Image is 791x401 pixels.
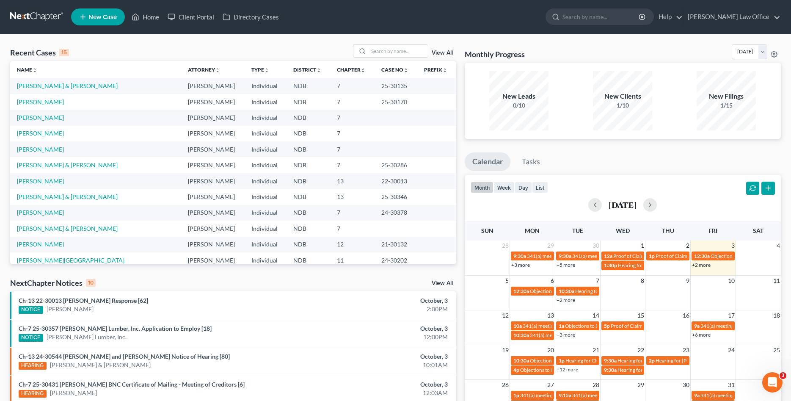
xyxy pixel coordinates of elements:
[17,257,124,264] a: [PERSON_NAME][GEOGRAPHIC_DATA]
[753,227,763,234] span: Sat
[593,91,652,101] div: New Clients
[50,361,151,369] a: [PERSON_NAME] & [PERSON_NAME]
[762,372,783,393] iframe: Intercom live chat
[17,225,118,232] a: [PERSON_NAME] & [PERSON_NAME]
[310,324,448,333] div: October, 3
[287,157,330,173] td: NDB
[181,189,245,205] td: [PERSON_NAME]
[697,101,756,110] div: 1/15
[557,297,575,303] a: +2 more
[572,227,583,234] span: Tue
[181,126,245,141] td: [PERSON_NAME]
[550,276,555,286] span: 6
[245,126,287,141] td: Individual
[525,227,540,234] span: Mon
[310,380,448,389] div: October, 3
[50,389,97,397] a: [PERSON_NAME]
[245,173,287,189] td: Individual
[654,9,683,25] a: Help
[19,362,47,370] div: HEARING
[375,252,417,268] td: 24-30202
[513,367,519,373] span: 4p
[656,253,780,259] span: Proof of Claim Deadline - Standard for [PERSON_NAME]
[188,66,220,73] a: Attorneyunfold_more
[604,262,617,268] span: 1:30p
[375,78,417,94] td: 25-30135
[310,389,448,397] div: 12:03AM
[637,310,645,321] span: 15
[361,68,366,73] i: unfold_more
[287,221,330,236] td: NDB
[611,323,743,329] span: Proof of Claim Deadline - Government for [PERSON_NAME]
[330,94,375,110] td: 7
[330,157,375,173] td: 7
[432,50,453,56] a: View All
[47,333,127,341] a: [PERSON_NAME] Lumber, Inc.
[245,157,287,173] td: Individual
[181,173,245,189] td: [PERSON_NAME]
[685,241,690,251] span: 2
[181,110,245,125] td: [PERSON_NAME]
[330,252,375,268] td: 11
[504,276,510,286] span: 5
[546,310,555,321] span: 13
[727,380,736,390] span: 31
[245,252,287,268] td: Individual
[17,130,64,137] a: [PERSON_NAME]
[465,49,525,59] h3: Monthly Progress
[546,380,555,390] span: 27
[592,380,600,390] span: 28
[251,66,269,73] a: Typeunfold_more
[515,182,532,193] button: day
[514,152,548,171] a: Tasks
[617,357,728,364] span: Hearing for [PERSON_NAME] & [PERSON_NAME]
[513,323,522,329] span: 10a
[592,345,600,355] span: 21
[604,253,612,259] span: 12a
[19,381,245,388] a: Ch-7 25-30431 [PERSON_NAME] BNC Certificate of Mailing - Meeting of Creditors [6]
[489,101,548,110] div: 0/10
[381,66,408,73] a: Case Nounfold_more
[682,310,690,321] span: 16
[708,227,717,234] span: Fri
[530,288,664,294] span: Objections to Discharge Due (PFMC-7) for [PERSON_NAME]
[694,392,700,398] span: 9a
[684,9,780,25] a: [PERSON_NAME] Law Office
[17,241,64,248] a: [PERSON_NAME]
[694,323,700,329] span: 9a
[520,392,602,398] span: 341(a) meeting for [PERSON_NAME]
[86,279,96,287] div: 10
[19,325,212,332] a: Ch-7 25-30357 [PERSON_NAME] Lumber, Inc. Application to Employ [18]
[330,221,375,236] td: 7
[617,367,728,373] span: Hearing for [PERSON_NAME] & [PERSON_NAME]
[730,241,736,251] span: 3
[330,173,375,189] td: 13
[181,237,245,252] td: [PERSON_NAME]
[245,78,287,94] td: Individual
[592,310,600,321] span: 14
[727,345,736,355] span: 24
[375,157,417,173] td: 25-30286
[592,241,600,251] span: 30
[557,332,575,338] a: +3 more
[17,82,118,89] a: [PERSON_NAME] & [PERSON_NAME]
[546,241,555,251] span: 29
[501,310,510,321] span: 12
[330,237,375,252] td: 12
[530,332,612,338] span: 341(a) meeting for [PERSON_NAME]
[310,305,448,313] div: 2:00PM
[685,276,690,286] span: 9
[694,253,710,259] span: 12:30a
[287,141,330,157] td: NDB
[432,280,453,286] a: View All
[697,91,756,101] div: New Filings
[10,47,69,58] div: Recent Cases
[727,276,736,286] span: 10
[640,241,645,251] span: 1
[575,288,641,294] span: Hearing for [PERSON_NAME]
[369,45,428,57] input: Search by name...
[287,110,330,125] td: NDB
[565,357,629,364] span: Hearing for Cheyenne Czech
[17,193,118,200] a: [PERSON_NAME] & [PERSON_NAME]
[330,78,375,94] td: 7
